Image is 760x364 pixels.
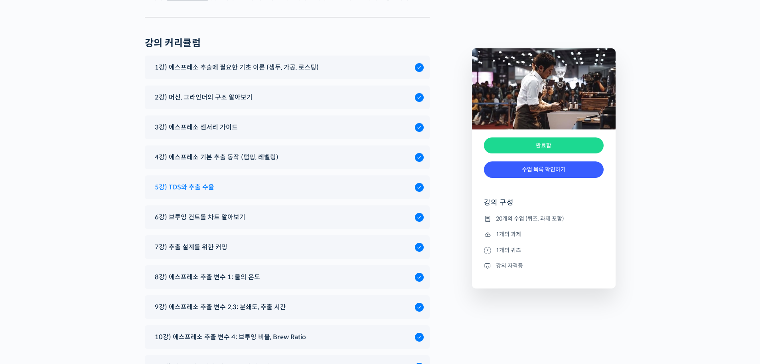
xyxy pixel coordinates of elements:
[155,212,245,223] span: 6강) 브루잉 컨트롤 차트 알아보기
[25,265,30,272] span: 홈
[484,230,604,239] li: 1개의 과제
[103,253,153,273] a: 설정
[484,137,604,154] div: 완료함
[151,212,424,223] a: 6강) 브루잉 컨트롤 차트 알아보기
[151,122,424,133] a: 3강) 에스프레소 센서리 가이드
[484,198,604,214] h4: 강의 구성
[53,253,103,273] a: 대화
[151,152,424,163] a: 4강) 에스프레소 기본 추출 동작 (탬핑, 레벨링)
[155,272,260,282] span: 8강) 에스프레소 추출 변수 1: 물의 온도
[151,62,424,73] a: 1강) 에스프레소 추출에 필요한 기초 이론 (생두, 가공, 로스팅)
[151,182,424,193] a: 5강) TDS와 추출 수율
[484,214,604,223] li: 20개의 수업 (퀴즈, 과제 포함)
[484,245,604,255] li: 1개의 퀴즈
[155,302,286,312] span: 9강) 에스프레소 추출 변수 2,3: 분쇄도, 추출 시간
[155,122,238,133] span: 3강) 에스프레소 센서리 가이드
[151,242,424,253] a: 7강) 추출 설계를 위한 커핑
[484,261,604,271] li: 강의 자격증
[145,38,201,49] h2: 강의 커리큘럼
[155,62,319,73] span: 1강) 에스프레소 추출에 필요한 기초 이론 (생두, 가공, 로스팅)
[151,92,424,103] a: 2강) 머신, 그라인더의 구조 알아보기
[151,272,424,282] a: 8강) 에스프레소 추출 변수 1: 물의 온도
[2,253,53,273] a: 홈
[151,332,424,342] a: 10강) 에스프레소 추출 변수 4: 브루잉 비율, Brew Ratio
[123,265,133,272] span: 설정
[73,266,83,272] span: 대화
[151,302,424,312] a: 9강) 에스프레소 추출 변수 2,3: 분쇄도, 추출 시간
[155,92,253,103] span: 2강) 머신, 그라인더의 구조 알아보기
[155,242,227,253] span: 7강) 추출 설계를 위한 커핑
[484,161,604,178] a: 수업 목록 확인하기
[155,182,214,193] span: 5강) TDS와 추출 수율
[155,152,278,163] span: 4강) 에스프레소 기본 추출 동작 (탬핑, 레벨링)
[155,332,306,342] span: 10강) 에스프레소 추출 변수 4: 브루잉 비율, Brew Ratio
